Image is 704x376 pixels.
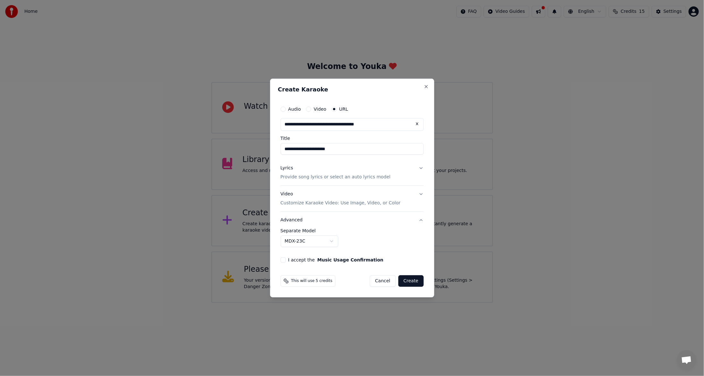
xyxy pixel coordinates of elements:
[281,228,424,233] label: Separate Model
[291,278,333,284] span: This will use 5 credits
[314,107,326,111] label: Video
[339,107,348,111] label: URL
[281,191,401,206] div: Video
[281,228,424,252] div: Advanced
[288,258,384,262] label: I accept the
[281,212,424,228] button: Advanced
[398,275,424,287] button: Create
[281,165,293,171] div: Lyrics
[281,160,424,185] button: LyricsProvide song lyrics or select an auto lyrics model
[278,87,426,92] h2: Create Karaoke
[370,275,396,287] button: Cancel
[281,200,401,206] p: Customize Karaoke Video: Use Image, Video, or Color
[281,136,424,141] label: Title
[317,258,383,262] button: I accept the
[281,174,391,180] p: Provide song lyrics or select an auto lyrics model
[281,186,424,211] button: VideoCustomize Karaoke Video: Use Image, Video, or Color
[288,107,301,111] label: Audio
